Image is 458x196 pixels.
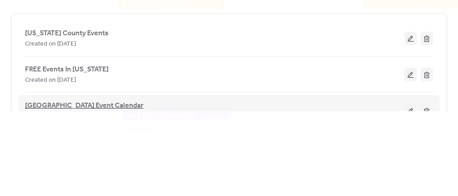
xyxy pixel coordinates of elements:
a: FREE Events In [US_STATE] [25,67,109,72]
span: Created on [DATE] [25,39,76,50]
span: [US_STATE] County Events [25,28,109,39]
span: [GEOGRAPHIC_DATA] Event Calendar [25,100,143,111]
a: [GEOGRAPHIC_DATA] Event Calendar [25,103,143,108]
span: FREE Events In [US_STATE] [25,64,109,75]
span: Created on [DATE] [25,75,76,86]
a: [US_STATE] County Events [25,31,109,36]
